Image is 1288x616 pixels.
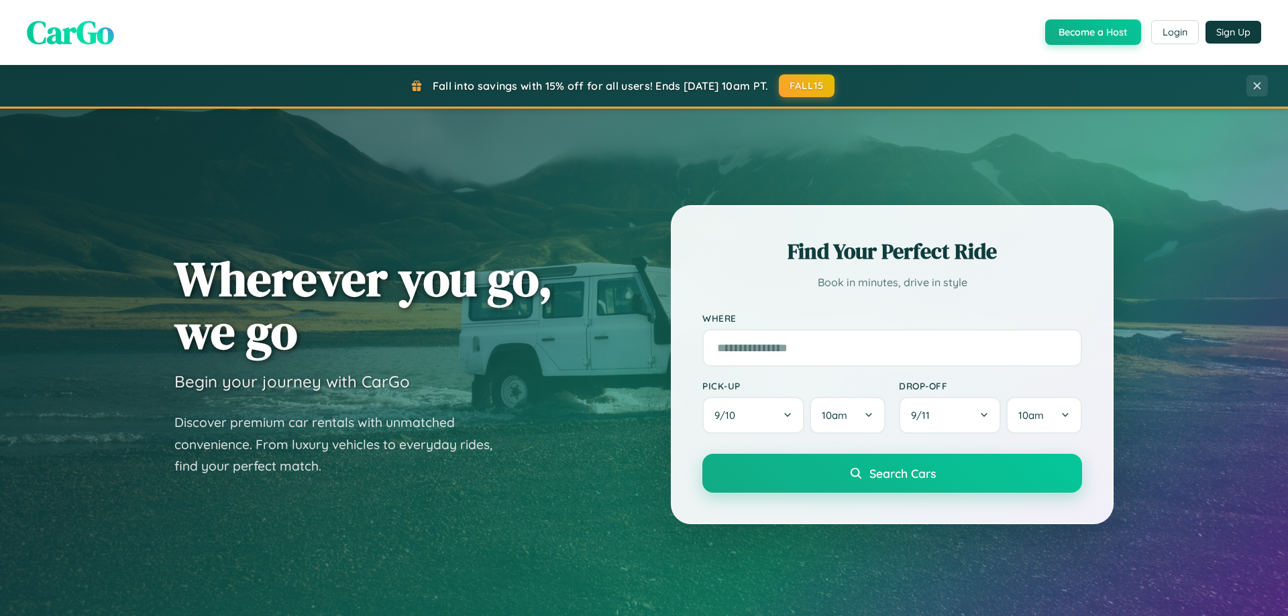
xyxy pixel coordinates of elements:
[27,10,114,54] span: CarGo
[822,409,847,422] span: 10am
[702,312,1082,324] label: Where
[174,412,510,477] p: Discover premium car rentals with unmatched convenience. From luxury vehicles to everyday rides, ...
[702,454,1082,493] button: Search Cars
[174,371,410,391] h3: Begin your journey with CarGo
[869,466,936,481] span: Search Cars
[1205,21,1261,44] button: Sign Up
[810,397,885,434] button: 10am
[1151,20,1199,44] button: Login
[911,409,936,422] span: 9 / 11
[702,273,1082,292] p: Book in minutes, drive in style
[702,380,885,391] label: Pick-up
[433,79,769,93] span: Fall into savings with 15% off for all users! Ends [DATE] 10am PT.
[702,397,804,434] button: 9/10
[1006,397,1082,434] button: 10am
[714,409,742,422] span: 9 / 10
[899,397,1001,434] button: 9/11
[174,252,553,358] h1: Wherever you go, we go
[702,237,1082,266] h2: Find Your Perfect Ride
[899,380,1082,391] label: Drop-off
[779,74,835,97] button: FALL15
[1018,409,1044,422] span: 10am
[1045,19,1141,45] button: Become a Host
